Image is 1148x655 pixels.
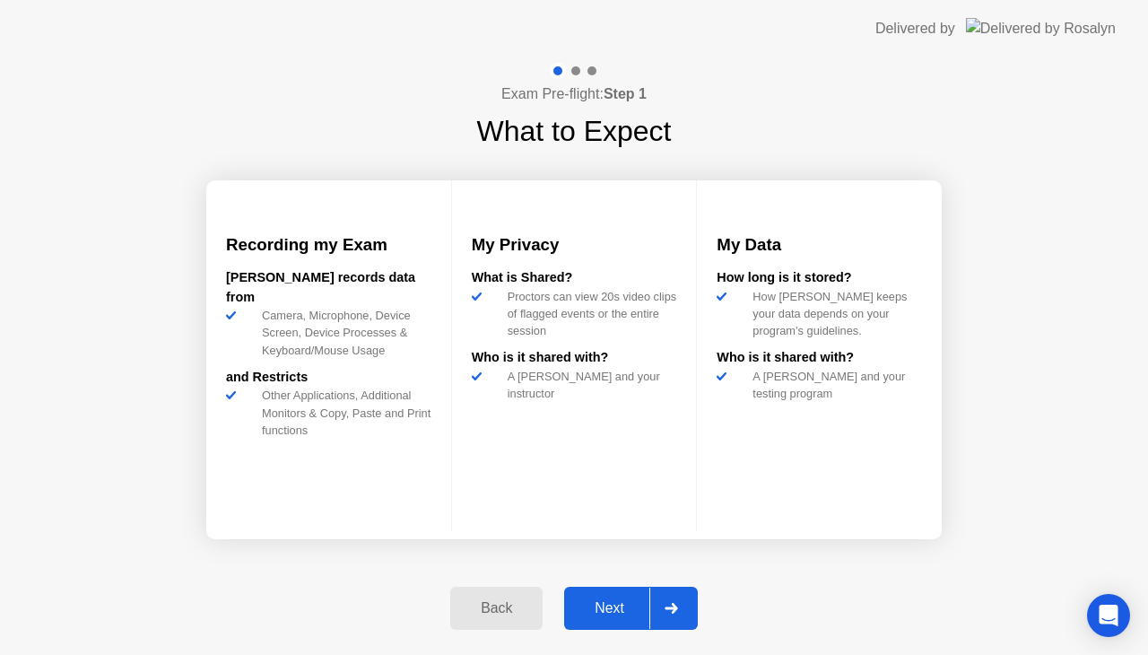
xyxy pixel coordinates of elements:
button: Back [450,587,543,630]
div: [PERSON_NAME] records data from [226,268,431,307]
div: Open Intercom Messenger [1087,594,1130,637]
div: Camera, Microphone, Device Screen, Device Processes & Keyboard/Mouse Usage [255,307,431,359]
div: Back [456,600,537,616]
div: Who is it shared with? [472,348,677,368]
img: Delivered by Rosalyn [966,18,1116,39]
div: How long is it stored? [717,268,922,288]
button: Next [564,587,698,630]
div: Next [570,600,649,616]
div: How [PERSON_NAME] keeps your data depends on your program’s guidelines. [745,288,922,340]
div: Delivered by [875,18,955,39]
h3: My Privacy [472,232,677,258]
div: A [PERSON_NAME] and your instructor [500,368,677,402]
div: A [PERSON_NAME] and your testing program [745,368,922,402]
div: Proctors can view 20s video clips of flagged events or the entire session [500,288,677,340]
h3: Recording my Exam [226,232,431,258]
h3: My Data [717,232,922,258]
h1: What to Expect [477,109,672,153]
div: Other Applications, Additional Monitors & Copy, Paste and Print functions [255,387,431,439]
div: What is Shared? [472,268,677,288]
h4: Exam Pre-flight: [501,83,647,105]
div: Who is it shared with? [717,348,922,368]
div: and Restricts [226,368,431,388]
b: Step 1 [604,86,647,101]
